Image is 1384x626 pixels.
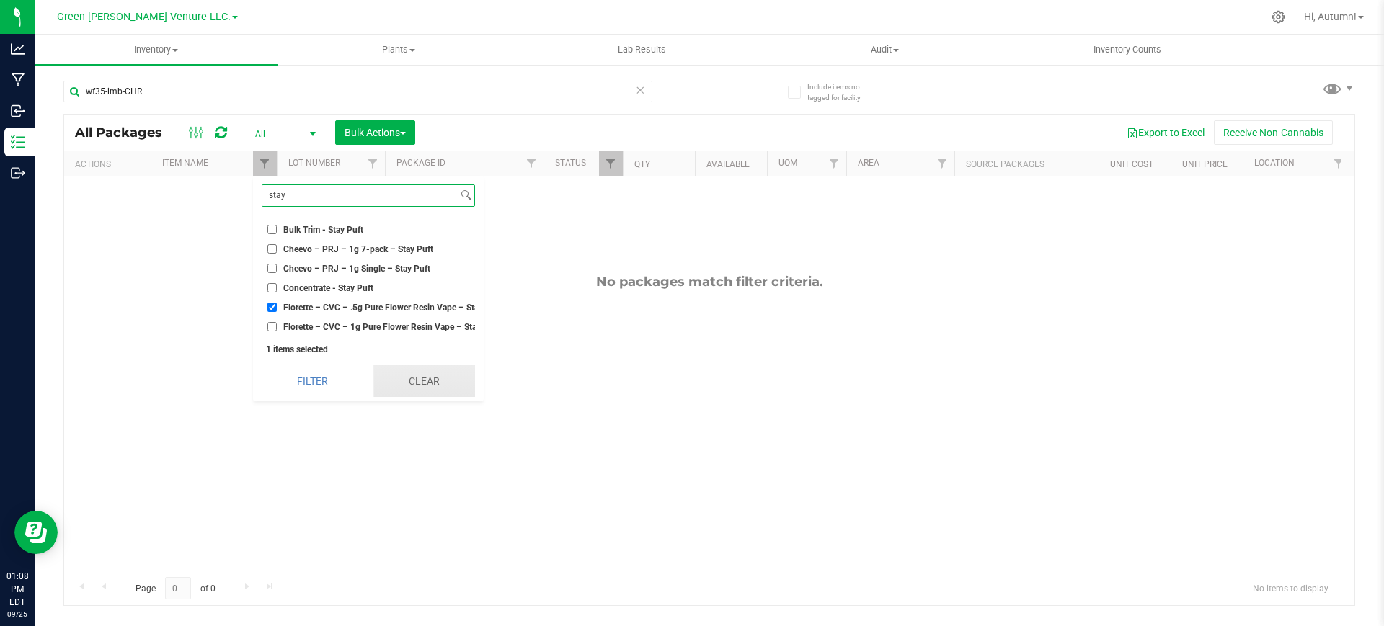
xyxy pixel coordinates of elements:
[763,35,1006,65] a: Audit
[706,159,750,169] a: Available
[778,158,797,168] a: UOM
[1269,10,1287,24] div: Manage settings
[11,73,25,87] inline-svg: Manufacturing
[1182,159,1228,169] a: Unit Price
[764,43,1006,56] span: Audit
[1074,43,1181,56] span: Inventory Counts
[6,570,28,609] p: 01:08 PM EDT
[6,609,28,620] p: 09/25
[11,135,25,149] inline-svg: Inventory
[35,43,278,56] span: Inventory
[598,43,686,56] span: Lab Results
[283,323,500,331] span: Florette – CVC – 1g Pure Flower Resin Vape – Stay Puft
[807,81,879,103] span: Include items not tagged for facility
[1214,120,1333,145] button: Receive Non-Cannabis
[1117,120,1214,145] button: Export to Excel
[35,35,278,65] a: Inventory
[267,264,277,273] input: Cheevo – PRJ – 1g Single – Stay Puft
[954,151,1099,176] th: Source Packages
[1110,159,1153,169] a: Unit Cost
[283,303,502,312] span: Florette – CVC – .5g Pure Flower Resin Vape – Stay Puft
[283,225,363,234] span: Bulk Trim - Stay Puft
[1241,577,1340,599] span: No items to display
[267,303,277,312] input: Florette – CVC – .5g Pure Flower Resin Vape – Stay Puft
[267,225,277,234] input: Bulk Trim - Stay Puft
[1006,35,1249,65] a: Inventory Counts
[931,151,954,176] a: Filter
[822,151,846,176] a: Filter
[373,365,475,397] button: Clear
[288,158,340,168] a: Lot Number
[64,274,1354,290] div: No packages match filter criteria.
[253,151,277,176] a: Filter
[335,120,415,145] button: Bulk Actions
[123,577,227,599] span: Page of 0
[267,283,277,292] input: Concentrate - Stay Puft
[262,365,363,397] button: Filter
[396,158,445,168] a: Package ID
[858,158,879,168] a: Area
[520,151,544,176] a: Filter
[57,11,231,23] span: Green [PERSON_NAME] Venture LLC.
[162,158,208,168] a: Item Name
[283,284,373,292] span: Concentrate - Stay Puft
[266,344,471,354] div: 1 items selected
[267,244,277,254] input: Cheevo – PRJ – 1g 7-pack – Stay Puft
[555,158,586,168] a: Status
[345,127,406,138] span: Bulk Actions
[1304,11,1357,22] span: Hi, Autumn!
[75,125,177,140] span: All Packages
[635,81,645,99] span: Clear
[283,264,430,273] span: Cheevo – PRJ – 1g Single – Stay Puft
[11,104,25,118] inline-svg: Inbound
[11,166,25,180] inline-svg: Outbound
[634,159,650,169] a: Qty
[1327,151,1351,176] a: Filter
[11,42,25,56] inline-svg: Analytics
[75,159,145,169] div: Actions
[361,151,385,176] a: Filter
[14,511,58,554] iframe: Resource center
[63,81,652,102] input: Search Package ID, Item Name, SKU, Lot or Part Number...
[278,43,520,56] span: Plants
[599,151,623,176] a: Filter
[267,322,277,331] input: Florette – CVC – 1g Pure Flower Resin Vape – Stay Puft
[520,35,763,65] a: Lab Results
[1254,158,1295,168] a: Location
[278,35,520,65] a: Plants
[283,245,433,254] span: Cheevo – PRJ – 1g 7-pack – Stay Puft
[262,185,458,206] input: Search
